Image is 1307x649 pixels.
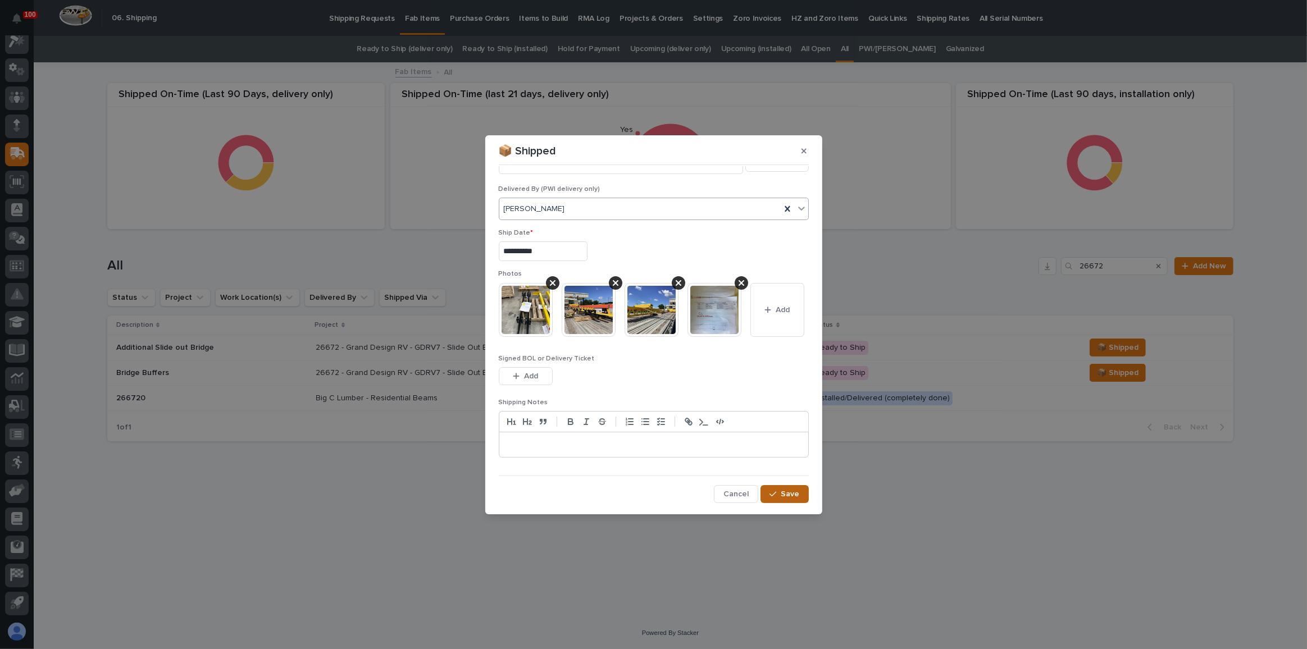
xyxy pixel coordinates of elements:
button: Add [750,283,804,337]
span: Save [781,489,800,499]
span: Ship Date [499,230,534,236]
span: Add [524,371,538,381]
span: Signed BOL or Delivery Ticket [499,355,595,362]
button: Add [499,367,553,385]
button: Cancel [714,485,758,503]
button: Save [760,485,808,503]
span: Photos [499,271,522,277]
span: Shipping Notes [499,399,548,406]
span: Add [776,305,790,315]
span: Delivered By (PWI delivery only) [499,186,600,193]
span: Cancel [723,489,749,499]
span: [PERSON_NAME] [504,203,565,215]
p: 📦 Shipped [499,144,557,158]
